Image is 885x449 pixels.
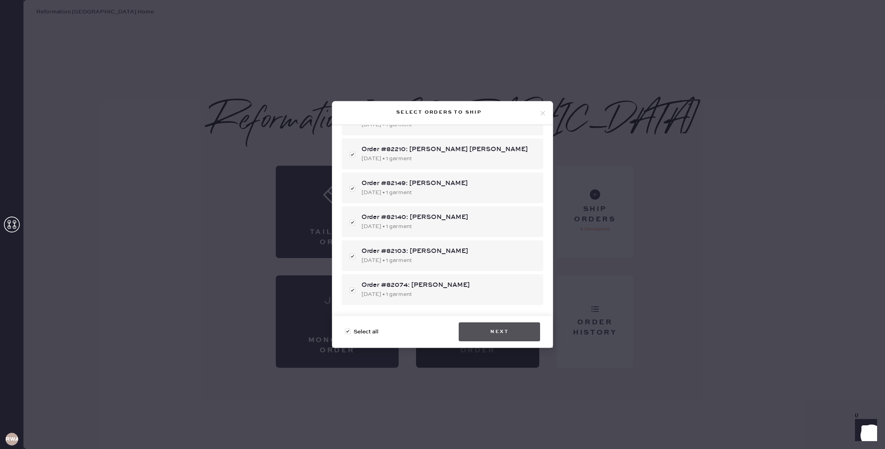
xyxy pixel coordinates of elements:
div: Order #82074: [PERSON_NAME] [362,281,537,290]
iframe: Front Chat [847,413,881,447]
div: [DATE] • 1 garment [362,154,537,163]
div: Order #82140: [PERSON_NAME] [362,213,537,222]
div: [DATE] • 1 garment [362,188,537,197]
div: Order #82210: [PERSON_NAME] [PERSON_NAME] [362,145,537,154]
div: [DATE] • 1 garment [362,256,537,265]
button: Next [459,322,540,341]
div: [DATE] • 1 garment [362,290,537,299]
h3: RWA [6,436,18,442]
div: [DATE] • 1 garment [362,222,537,231]
div: Order #82149: [PERSON_NAME] [362,179,537,188]
span: Select all [354,327,378,336]
div: Order #82103: [PERSON_NAME] [362,247,537,256]
div: Select orders to ship [339,108,539,117]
